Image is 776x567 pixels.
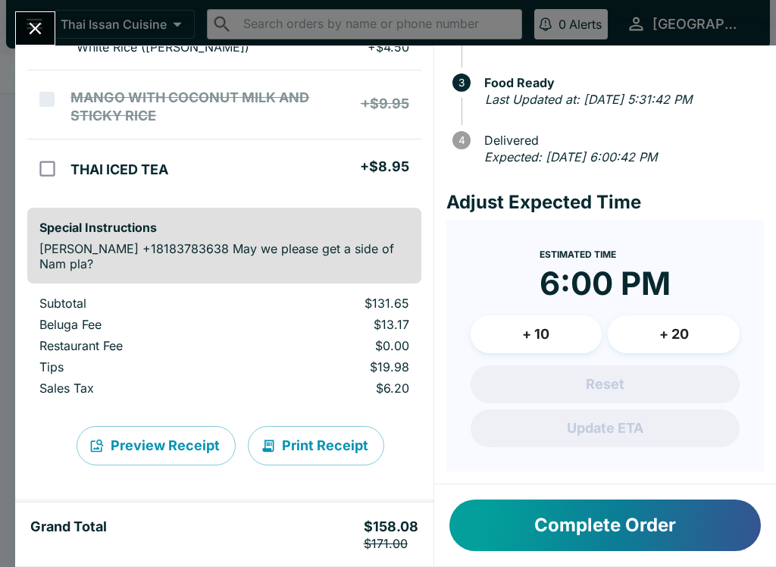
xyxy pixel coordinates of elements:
em: Last Updated at: [DATE] 5:31:42 PM [485,92,692,107]
h5: MANGO WITH COCONUT MILK AND STICKY RICE [70,89,360,125]
p: $0.00 [256,338,409,353]
h6: Special Instructions [39,220,409,235]
h5: THAI ICED TEA [70,161,168,179]
p: Sales Tax [39,381,232,396]
h5: + $9.95 [361,95,409,113]
text: 4 [458,134,465,146]
p: White Rice ([PERSON_NAME]) [77,39,249,55]
button: Close [16,12,55,45]
p: $6.20 [256,381,409,396]
em: Expected: [DATE] 6:00:42 PM [484,149,657,164]
h5: + $8.95 [360,158,409,176]
span: Delivered [477,133,764,147]
p: $131.65 [256,296,409,311]
span: Food Ready [477,76,764,89]
h5: $158.08 [364,518,418,551]
button: Preview Receipt [77,426,236,465]
p: $19.98 [256,359,409,374]
p: + $4.50 [368,39,409,55]
p: Restaurant Fee [39,338,232,353]
p: Beluga Fee [39,317,232,332]
p: $13.17 [256,317,409,332]
time: 6:00 PM [540,264,671,303]
button: + 10 [471,315,602,353]
p: $171.00 [364,536,418,551]
text: 3 [458,77,465,89]
button: Complete Order [449,500,761,551]
p: Subtotal [39,296,232,311]
table: orders table [27,296,421,402]
button: + 20 [608,315,740,353]
p: [PERSON_NAME] +18183783638 May we please get a side of Nam pla? [39,241,409,271]
p: Tips [39,359,232,374]
button: Print Receipt [248,426,384,465]
h4: Adjust Expected Time [446,191,764,214]
h5: Grand Total [30,518,107,551]
span: Estimated Time [540,249,616,260]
